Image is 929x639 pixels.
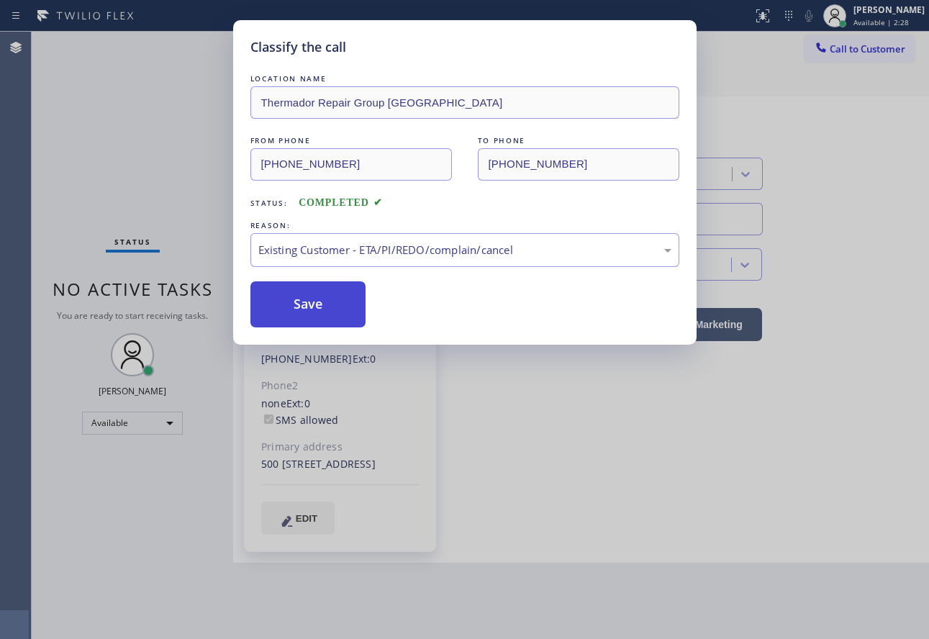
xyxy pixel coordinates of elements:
[258,242,671,258] div: Existing Customer - ETA/PI/REDO/complain/cancel
[478,148,679,181] input: To phone
[250,71,679,86] div: LOCATION NAME
[250,133,452,148] div: FROM PHONE
[250,148,452,181] input: From phone
[478,133,679,148] div: TO PHONE
[250,37,346,57] h5: Classify the call
[250,281,366,327] button: Save
[250,198,288,208] span: Status:
[250,218,679,233] div: REASON:
[299,197,382,208] span: COMPLETED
